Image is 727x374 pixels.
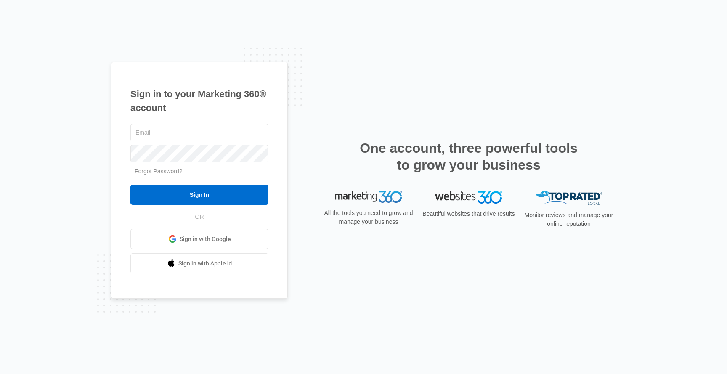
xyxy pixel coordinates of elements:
img: Websites 360 [435,191,502,203]
span: OR [189,212,210,221]
p: Monitor reviews and manage your online reputation [522,211,616,228]
a: Forgot Password? [135,168,183,175]
input: Email [130,124,268,141]
input: Sign In [130,185,268,205]
p: All the tools you need to grow and manage your business [321,209,416,226]
img: Marketing 360 [335,191,402,203]
h2: One account, three powerful tools to grow your business [357,140,580,173]
span: Sign in with Apple Id [178,259,232,268]
span: Sign in with Google [180,235,231,244]
a: Sign in with Google [130,229,268,249]
a: Sign in with Apple Id [130,253,268,273]
img: Top Rated Local [535,191,602,205]
h1: Sign in to your Marketing 360® account [130,87,268,115]
p: Beautiful websites that drive results [422,210,516,218]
